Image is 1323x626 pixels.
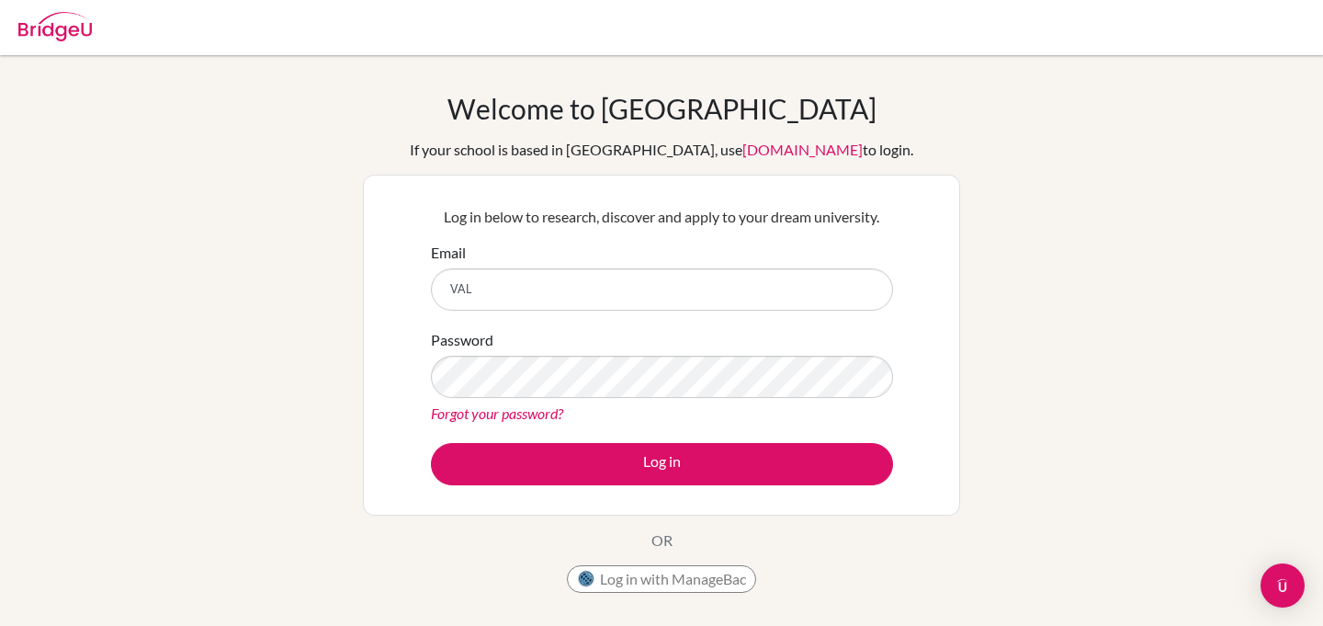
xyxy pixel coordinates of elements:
label: Email [431,242,466,264]
div: If your school is based in [GEOGRAPHIC_DATA], use to login. [410,139,913,161]
a: Forgot your password? [431,404,563,422]
a: [DOMAIN_NAME] [742,141,863,158]
img: Bridge-U [18,12,92,41]
p: Log in below to research, discover and apply to your dream university. [431,206,893,228]
label: Password [431,329,493,351]
h1: Welcome to [GEOGRAPHIC_DATA] [447,92,876,125]
div: Open Intercom Messenger [1261,563,1305,608]
button: Log in with ManageBac [567,565,756,593]
button: Log in [431,443,893,485]
p: OR [651,529,673,552]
